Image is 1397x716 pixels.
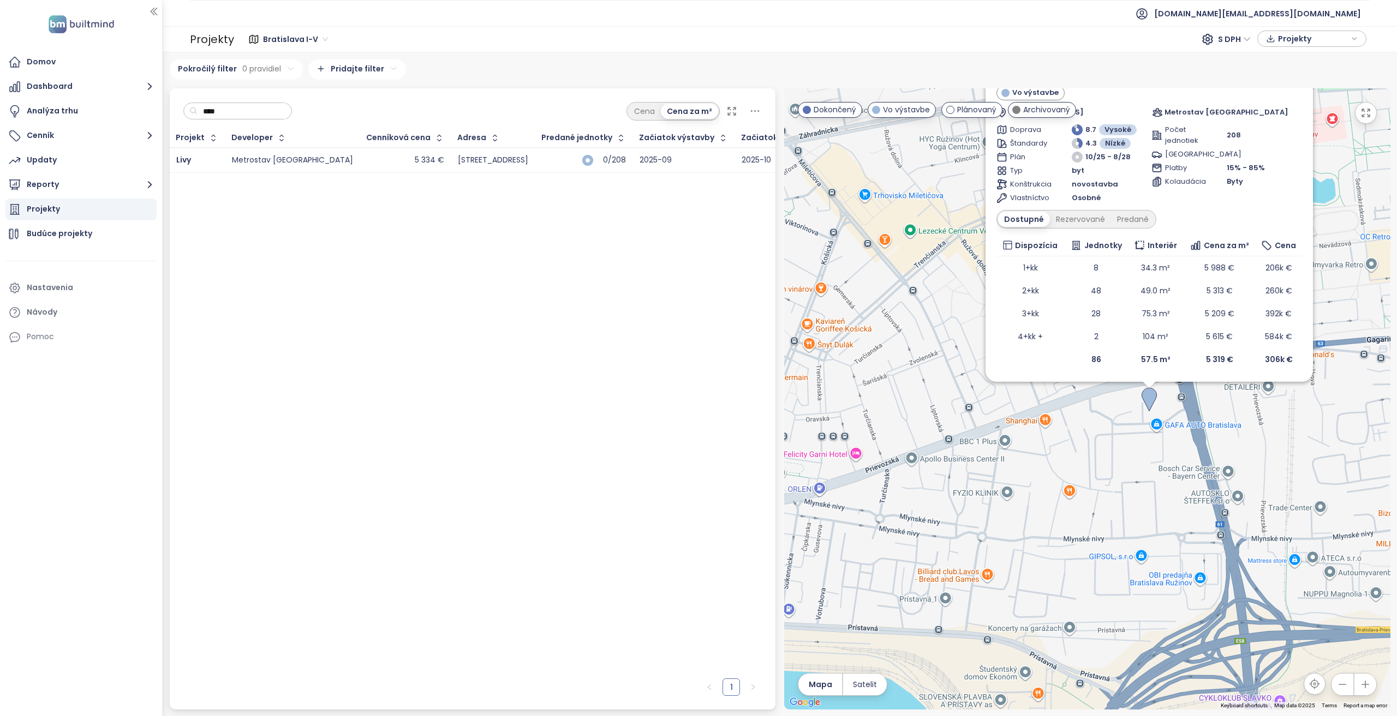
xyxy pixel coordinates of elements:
[415,155,444,165] div: 5 334 €
[176,134,205,141] div: Projekt
[1165,149,1203,160] span: [GEOGRAPHIC_DATA]
[1221,702,1268,709] button: Keyboard shortcuts
[458,155,528,165] div: [STREET_ADDRESS]
[366,134,431,141] div: Cenníková cena
[640,155,672,165] div: 2025-09
[5,223,157,245] a: Budúce projekty
[1344,702,1387,708] a: Report a map error
[27,305,57,319] div: Návody
[1050,212,1111,227] div: Rezervované
[27,153,57,167] div: Updaty
[176,154,191,165] a: Livy
[1010,124,1048,135] span: Doprava
[787,695,823,709] a: Open this area in Google Maps (opens a new window)
[1263,31,1360,47] div: button
[1218,31,1251,47] span: S DPH
[1266,308,1292,319] span: 392k €
[5,76,157,98] button: Dashboard
[5,149,157,171] a: Updaty
[1012,87,1059,98] span: Vo výstavbe
[1010,165,1048,176] span: Typ
[1064,279,1128,302] td: 48
[1010,192,1048,203] span: Vlastníctvo
[1206,331,1233,342] span: 5 615 €
[45,13,117,35] img: logo
[701,678,718,696] li: Predchádzajúca strana
[742,155,771,165] div: 2025-10
[5,198,157,220] a: Projekty
[27,227,92,240] div: Budúce projekty
[996,302,1064,325] td: 3+kk
[457,134,486,141] div: Adresa
[231,134,273,141] div: Developer
[1204,262,1234,273] span: 5 988 €
[541,134,612,141] span: Predané jednotky
[701,678,718,696] button: left
[27,55,56,69] div: Domov
[5,100,157,122] a: Analýza trhu
[1227,149,1231,159] span: -
[1085,138,1097,149] span: 4.3
[1207,285,1233,296] span: 5 313 €
[1072,165,1084,176] span: byt
[787,695,823,709] img: Google
[639,134,714,141] div: Začiatok výstavby
[1105,138,1125,149] span: Nízké
[1010,179,1048,190] span: Konštrukcia
[1064,256,1128,279] td: 8
[1148,239,1178,251] span: Interiér
[1227,130,1241,141] span: 208
[1204,239,1249,251] span: Cena za m²
[1227,163,1265,173] span: 15% - 85%
[723,679,739,695] a: 1
[1091,354,1101,365] b: 86
[741,134,811,141] div: Začiatok predaja
[27,281,73,294] div: Nastavenia
[263,31,328,47] span: Bratislava I-V
[1205,308,1234,319] span: 5 209 €
[1010,138,1048,149] span: Štandardy
[853,678,877,690] span: Satelit
[1085,152,1131,163] span: 10/25 - 8/28
[1023,104,1070,116] span: Archivovaný
[1129,325,1184,348] td: 104 m²
[809,678,832,690] span: Mapa
[996,279,1064,302] td: 2+kk
[1010,152,1048,163] span: Plán
[750,684,756,690] span: right
[232,155,353,165] div: Metrostav [GEOGRAPHIC_DATA]
[1265,262,1292,273] span: 206k €
[1129,302,1184,325] td: 75.3 m²
[1265,354,1293,365] b: 306k €
[1274,702,1315,708] span: Map data ©2025
[957,104,996,116] span: Plánovaný
[996,256,1064,279] td: 1+kk
[1064,302,1128,325] td: 28
[27,330,54,344] div: Pomoc
[1141,354,1171,365] b: 57.5 m²
[814,104,856,116] span: Dokončený
[1016,239,1058,251] span: Dispozícia
[5,125,157,147] button: Cenník
[1165,163,1203,173] span: Platby
[1129,279,1184,302] td: 49.0 m²
[1206,354,1233,365] b: 5 319 €
[5,174,157,196] button: Reporty
[1084,239,1122,251] span: Jednotky
[170,59,303,80] div: Pokročilý filter
[1072,179,1118,190] span: novostavba
[242,63,281,75] span: 0 pravidiel
[1165,124,1203,146] span: Počet jednotiek
[883,104,930,116] span: Vo výstavbe
[661,104,718,119] div: Cena za m²
[1105,124,1131,135] span: Vysoké
[1085,124,1096,135] span: 8.7
[628,104,661,119] div: Cena
[843,673,887,695] button: Satelit
[1111,212,1155,227] div: Predané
